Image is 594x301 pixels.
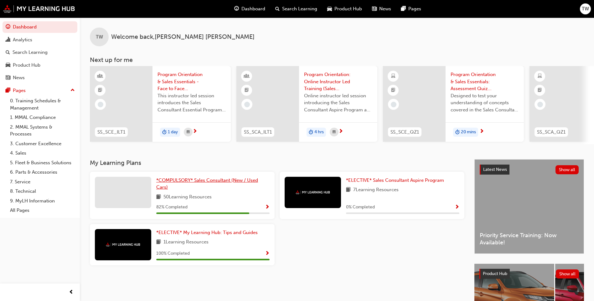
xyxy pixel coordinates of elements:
a: search-iconSearch Learning [270,3,322,15]
a: 4. Sales [8,148,77,158]
span: search-icon [6,50,10,55]
span: Show Progress [265,251,270,257]
img: mmal [106,242,140,247]
a: SS_SCA_ILT1Program Orientation: Online Instructor Led Training (Sales Consultant Aspire Program)O... [236,66,377,142]
span: learningResourceType_ELEARNING-icon [538,72,542,80]
a: 1. MMAL Compliance [8,113,77,122]
span: 4 hrs [314,129,324,136]
span: SS_SCA_QZ1 [537,129,566,136]
button: Pages [3,85,77,96]
a: Latest NewsShow allPriority Service Training: Now Available! [474,159,584,254]
span: 1 day [168,129,178,136]
span: guage-icon [6,24,10,30]
a: 0. Training Schedules & Management [8,96,77,113]
a: *ELECTIVE* Sales Consultant Aspire Program [346,177,447,184]
button: Show all [555,165,579,174]
span: This instructor led session introduces the Sales Consultant Essential Program and outlines what y... [158,92,226,114]
button: Show Progress [265,250,270,258]
img: mmal [3,5,75,13]
a: 2. MMAL Systems & Processes [8,122,77,139]
span: Product Hub [483,271,507,276]
span: *COMPULSORY* Sales Consultant (New / Used Cars) [156,177,258,190]
span: Online instructor led session introducing the Sales Consultant Aspire Program and outlining what ... [304,92,372,114]
span: SS_SCA_ILT1 [244,129,272,136]
span: booktick-icon [245,86,249,94]
span: learningRecordVerb_NONE-icon [391,102,396,107]
div: Pages [13,87,26,94]
button: Show all [556,269,579,278]
span: 82 % Completed [156,204,188,211]
span: next-icon [479,129,484,135]
span: Program Orientation & Sales Essentials: Assessment Quiz (Sales Consultant Essential Program) [451,71,519,92]
span: learningResourceType_INSTRUCTOR_LED-icon [245,72,249,80]
span: booktick-icon [391,86,395,94]
a: Analytics [3,34,77,46]
span: duration-icon [455,128,460,136]
span: car-icon [6,63,10,68]
a: 6. Parts & Accessories [8,167,77,177]
button: Show Progress [265,203,270,211]
span: learningResourceType_ELEARNING-icon [391,72,395,80]
span: Priority Service Training: Now Available! [480,232,579,246]
span: learningRecordVerb_NONE-icon [244,102,250,107]
span: Pages [408,5,421,13]
div: Analytics [13,36,32,43]
a: Product Hub [3,59,77,71]
span: book-icon [156,238,161,246]
span: *ELECTIVE* My Learning Hub: Tips and Guides [156,230,258,235]
span: Search Learning [282,5,317,13]
a: SS_SCE_ILT1Program Orientation & Sales Essentials - Face to Face Instructor Led Training (Sales C... [90,66,231,142]
span: booktick-icon [98,86,102,94]
a: news-iconNews [367,3,396,15]
span: guage-icon [234,5,239,13]
span: *ELECTIVE* Sales Consultant Aspire Program [346,177,444,183]
span: learningResourceType_INSTRUCTOR_LED-icon [98,72,102,80]
div: Search Learning [13,49,48,56]
a: Dashboard [3,21,77,33]
button: TW [580,3,591,14]
span: Latest News [483,167,507,172]
a: Search Learning [3,47,77,58]
span: calendar-icon [333,128,336,136]
span: duration-icon [162,128,167,136]
span: car-icon [327,5,332,13]
span: book-icon [156,193,161,201]
span: Show Progress [455,205,459,210]
a: 7. Service [8,177,77,187]
span: pages-icon [6,88,10,94]
a: 9. MyLH Information [8,196,77,206]
a: guage-iconDashboard [229,3,270,15]
div: Product Hub [13,62,40,69]
span: next-icon [338,129,343,135]
span: up-icon [70,86,75,94]
span: Welcome back , [PERSON_NAME] [PERSON_NAME] [111,33,255,41]
span: book-icon [346,186,351,194]
span: prev-icon [69,288,74,296]
a: All Pages [8,206,77,215]
span: News [379,5,391,13]
h3: My Learning Plans [90,159,464,166]
span: TW [582,5,589,13]
div: News [13,74,25,81]
button: DashboardAnalyticsSearch LearningProduct HubNews [3,20,77,85]
span: Program Orientation: Online Instructor Led Training (Sales Consultant Aspire Program) [304,71,372,92]
a: *COMPULSORY* Sales Consultant (New / Used Cars) [156,177,270,191]
span: Program Orientation & Sales Essentials - Face to Face Instructor Led Training (Sales Consultant E... [158,71,226,92]
a: News [3,72,77,84]
span: pages-icon [401,5,406,13]
span: 20 mins [461,129,476,136]
span: 1 Learning Resources [163,238,209,246]
span: learningRecordVerb_NONE-icon [537,102,543,107]
a: 5. Fleet & Business Solutions [8,158,77,168]
span: calendar-icon [187,128,190,136]
span: Designed to test your understanding of concepts covered in the Sales Consultant Essential Program... [451,92,519,114]
a: 8. Technical [8,186,77,196]
a: car-iconProduct Hub [322,3,367,15]
span: news-icon [6,75,10,81]
a: SS_SCE_QZ1Program Orientation & Sales Essentials: Assessment Quiz (Sales Consultant Essential Pro... [383,66,524,142]
span: 7 Learning Resources [353,186,399,194]
span: booktick-icon [538,86,542,94]
span: Product Hub [334,5,362,13]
